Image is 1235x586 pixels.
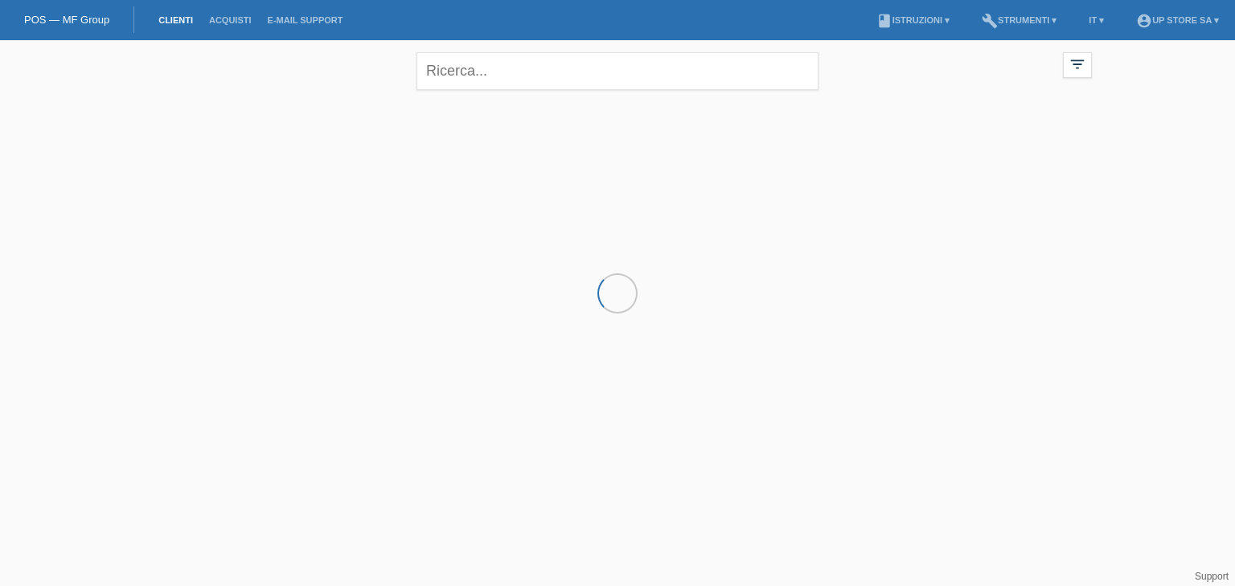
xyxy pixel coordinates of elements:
a: bookIstruzioni ▾ [868,15,958,25]
a: Acquisti [201,15,260,25]
i: build [982,13,998,29]
i: account_circle [1136,13,1152,29]
i: filter_list [1069,55,1086,73]
i: book [876,13,892,29]
a: POS — MF Group [24,14,109,26]
a: IT ▾ [1081,15,1112,25]
a: Support [1195,571,1229,582]
a: Clienti [150,15,201,25]
a: account_circleUp Store SA ▾ [1128,15,1227,25]
input: Ricerca... [416,52,819,90]
a: E-mail Support [260,15,351,25]
a: buildStrumenti ▾ [974,15,1065,25]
